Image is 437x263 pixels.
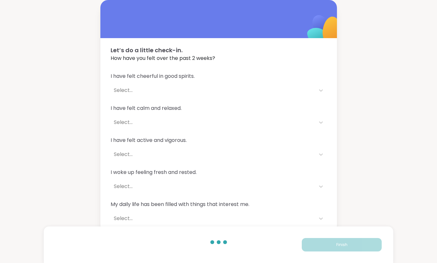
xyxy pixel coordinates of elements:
span: How have you felt over the past 2 weeks? [111,54,327,62]
div: Select... [114,151,312,158]
span: Finish [336,242,347,248]
div: Select... [114,215,312,222]
div: Select... [114,86,312,94]
span: I have felt cheerful in good spirits. [111,72,327,80]
button: Finish [302,238,382,251]
span: My daily life has been filled with things that interest me. [111,201,327,208]
span: I woke up feeling fresh and rested. [111,168,327,176]
div: Select... [114,183,312,190]
span: Let’s do a little check-in. [111,46,327,54]
div: Select... [114,119,312,126]
span: I have felt active and vigorous. [111,136,327,144]
span: I have felt calm and relaxed. [111,104,327,112]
